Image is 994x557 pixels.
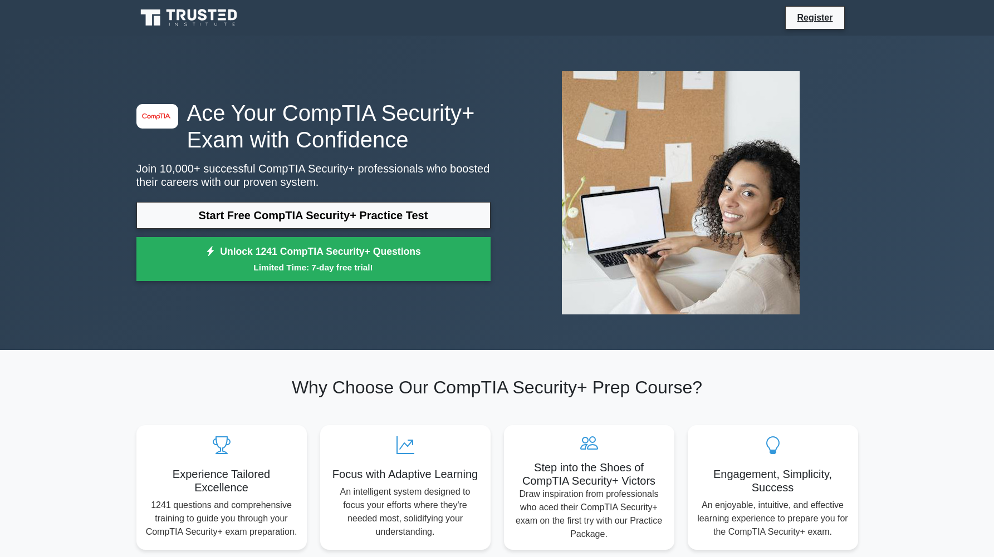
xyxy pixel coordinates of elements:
h5: Focus with Adaptive Learning [329,467,482,481]
h5: Step into the Shoes of CompTIA Security+ Victors [513,461,665,487]
p: An enjoyable, intuitive, and effective learning experience to prepare you for the CompTIA Securit... [697,499,849,539]
p: Join 10,000+ successful CompTIA Security+ professionals who boosted their careers with our proven... [136,162,491,189]
small: Limited Time: 7-day free trial! [150,261,477,274]
p: 1241 questions and comprehensive training to guide you through your CompTIA Security+ exam prepar... [145,499,298,539]
h5: Engagement, Simplicity, Success [697,467,849,494]
a: Start Free CompTIA Security+ Practice Test [136,202,491,229]
h5: Experience Tailored Excellence [145,467,298,494]
h1: Ace Your CompTIA Security+ Exam with Confidence [136,100,491,153]
p: An intelligent system designed to focus your efforts where they're needed most, solidifying your ... [329,485,482,539]
a: Unlock 1241 CompTIA Security+ QuestionsLimited Time: 7-day free trial! [136,237,491,282]
h2: Why Choose Our CompTIA Security+ Prep Course? [136,377,858,398]
p: Draw inspiration from professionals who aced their CompTIA Security+ exam on the first try with o... [513,487,665,541]
a: Register [790,11,839,24]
